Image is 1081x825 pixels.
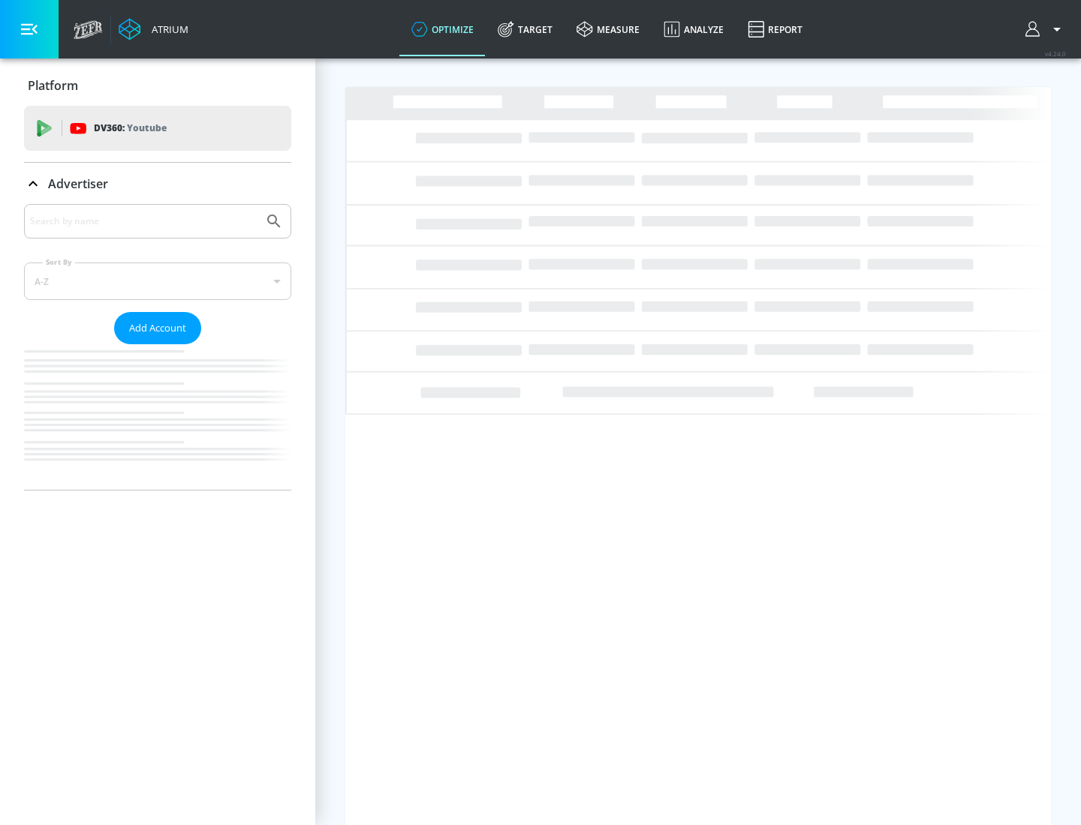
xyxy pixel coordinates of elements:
[652,2,736,56] a: Analyze
[119,18,188,40] a: Atrium
[24,64,291,106] div: Platform
[24,262,291,300] div: A-Z
[565,2,652,56] a: measure
[1045,49,1066,58] span: v 4.24.0
[24,344,291,490] nav: list of Advertiser
[127,120,167,136] p: Youtube
[736,2,815,56] a: Report
[129,319,186,337] span: Add Account
[28,77,78,94] p: Platform
[24,106,291,151] div: DV360: Youtube
[30,211,257,231] input: Search by name
[486,2,565,56] a: Target
[94,120,167,136] p: DV360:
[43,257,75,267] label: Sort By
[146,22,188,36] div: Atrium
[114,312,201,344] button: Add Account
[24,204,291,490] div: Advertiser
[48,175,108,192] p: Advertiser
[24,163,291,205] div: Advertiser
[399,2,486,56] a: optimize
